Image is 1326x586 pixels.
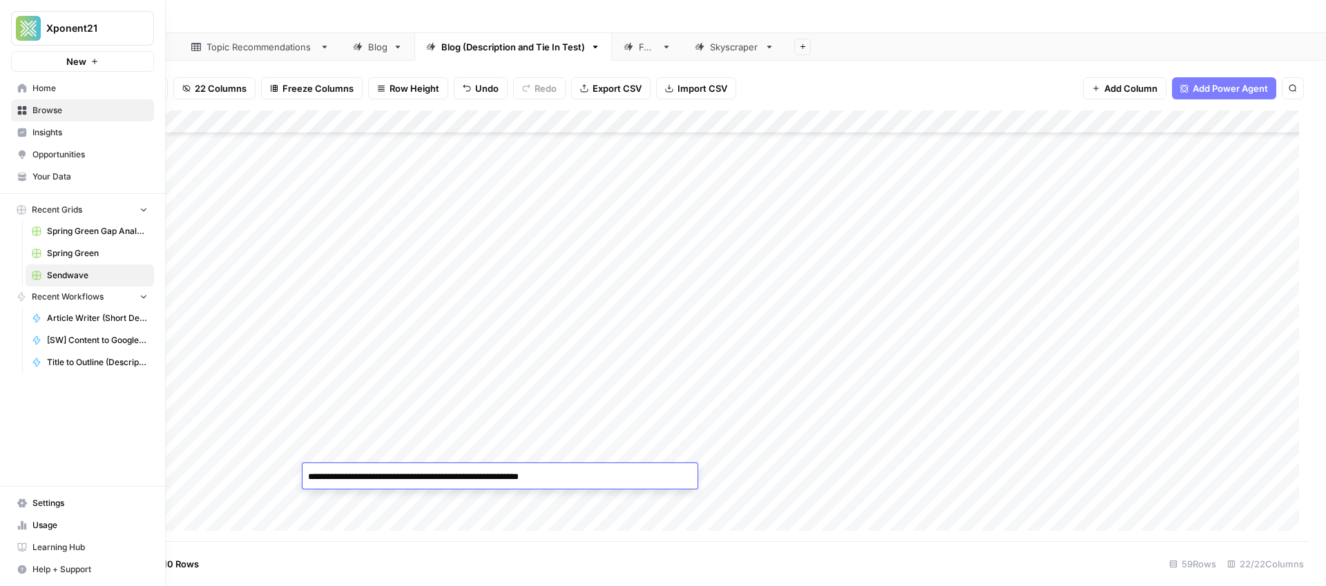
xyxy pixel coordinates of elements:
[414,33,612,61] a: Blog (Description and Tie In Test)
[261,77,363,99] button: Freeze Columns
[26,242,154,264] a: Spring Green
[46,21,130,35] span: Xponent21
[206,40,314,54] div: Topic Recommendations
[390,81,439,95] span: Row Height
[535,81,557,95] span: Redo
[11,51,154,72] button: New
[282,81,354,95] span: Freeze Columns
[11,121,154,144] a: Insights
[32,497,148,509] span: Settings
[26,220,154,242] a: Spring Green Gap Analysis Old
[368,77,448,99] button: Row Height
[180,33,341,61] a: Topic Recommendations
[639,40,656,54] div: FAQ
[11,166,154,188] a: Your Data
[513,77,566,99] button: Redo
[32,170,148,183] span: Your Data
[710,40,759,54] div: Skyscraper
[32,541,148,554] span: Learning Hub
[47,312,148,324] span: Article Writer (Short Description and Tie In Test)
[1164,553,1222,575] div: 59 Rows
[368,40,387,54] div: Blog
[16,16,41,41] img: Xponent21 Logo
[144,557,199,571] span: Add 10 Rows
[678,81,727,95] span: Import CSV
[1083,77,1166,99] button: Add Column
[612,33,683,61] a: FAQ
[47,334,148,346] span: [SW] Content to Google Docs
[32,291,104,303] span: Recent Workflows
[32,126,148,139] span: Insights
[454,77,508,99] button: Undo
[11,11,154,46] button: Workspace: Xponent21
[32,82,148,95] span: Home
[47,269,148,282] span: Sendwave
[32,204,82,216] span: Recent Grids
[66,55,86,68] span: New
[11,536,154,558] a: Learning Hub
[1104,81,1157,95] span: Add Column
[571,77,651,99] button: Export CSV
[683,33,786,61] a: Skyscraper
[26,264,154,286] a: Sendwave
[32,148,148,161] span: Opportunities
[341,33,414,61] a: Blog
[475,81,499,95] span: Undo
[1222,553,1309,575] div: 22/22 Columns
[173,77,256,99] button: 22 Columns
[441,40,585,54] div: Blog (Description and Tie In Test)
[32,563,148,576] span: Help + Support
[32,519,148,531] span: Usage
[1193,81,1268,95] span: Add Power Agent
[1172,77,1276,99] button: Add Power Agent
[11,144,154,166] a: Opportunities
[32,104,148,117] span: Browse
[11,77,154,99] a: Home
[47,225,148,237] span: Spring Green Gap Analysis Old
[11,99,154,121] a: Browse
[26,351,154,373] a: Title to Outline (Description and Tie-in Test)
[11,558,154,580] button: Help + Support
[11,199,154,220] button: Recent Grids
[47,247,148,260] span: Spring Green
[26,329,154,351] a: [SW] Content to Google Docs
[11,492,154,514] a: Settings
[593,81,642,95] span: Export CSV
[11,514,154,536] a: Usage
[195,81,247,95] span: 22 Columns
[26,307,154,329] a: Article Writer (Short Description and Tie In Test)
[11,286,154,307] button: Recent Workflows
[47,356,148,369] span: Title to Outline (Description and Tie-in Test)
[656,77,736,99] button: Import CSV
